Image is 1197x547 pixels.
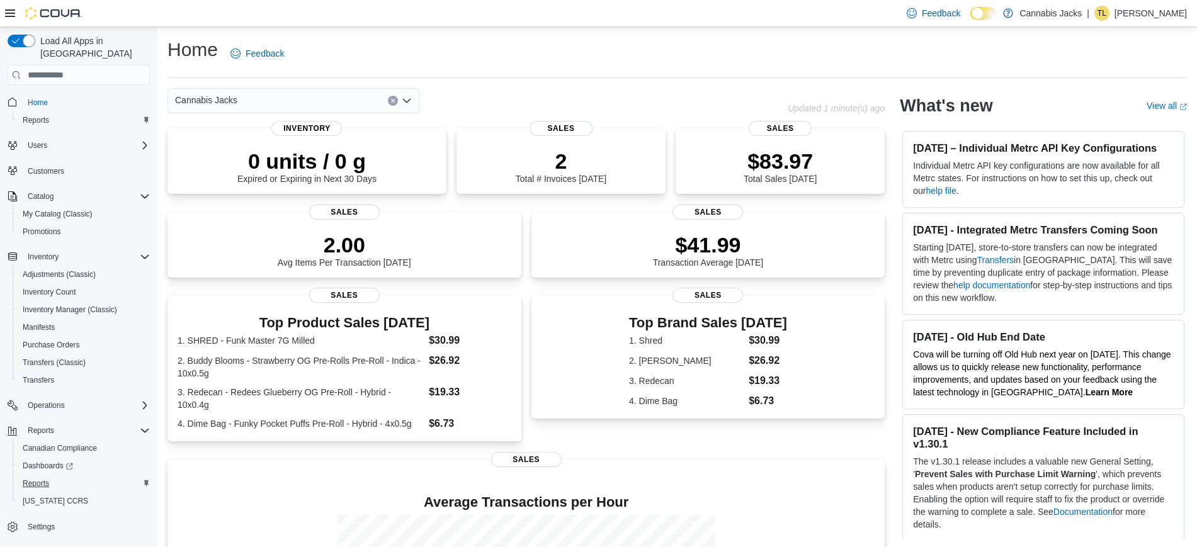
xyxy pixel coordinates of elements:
button: Reports [13,475,155,492]
p: Individual Metrc API key configurations are now available for all Metrc states. For instructions ... [913,159,1174,197]
button: Promotions [13,223,155,240]
a: Adjustments (Classic) [18,267,101,282]
span: Inventory Count [18,285,150,300]
span: Feedback [246,47,284,60]
span: Manifests [18,320,150,335]
p: Updated 1 minute(s) ago [788,103,885,113]
span: Transfers (Classic) [18,355,150,370]
button: Purchase Orders [13,336,155,354]
h3: Top Product Sales [DATE] [178,315,511,330]
dt: 2. Buddy Blooms - Strawberry OG Pre-Rolls Pre-Roll - Indica - 10x0.5g [178,354,424,380]
a: View allExternal link [1147,101,1187,111]
dd: $6.73 [429,416,511,431]
p: Cannabis Jacks [1019,6,1082,21]
a: Feedback [225,41,289,66]
a: Home [23,95,53,110]
dd: $6.73 [749,393,787,409]
dt: 3. Redecan [629,375,744,387]
a: My Catalog (Classic) [18,206,98,222]
a: Documentation [1053,507,1113,517]
button: Customers [3,162,155,180]
span: Purchase Orders [18,337,150,352]
button: Adjustments (Classic) [13,266,155,283]
a: Purchase Orders [18,337,85,352]
button: Operations [23,398,70,413]
a: Feedback [902,1,965,26]
h3: [DATE] - Old Hub End Date [913,330,1174,343]
span: Adjustments (Classic) [18,267,150,282]
span: Settings [28,522,55,532]
span: Inventory Manager (Classic) [23,305,117,315]
button: Reports [23,423,59,438]
a: Settings [23,519,60,534]
span: Transfers (Classic) [23,358,86,368]
span: My Catalog (Classic) [18,206,150,222]
dd: $30.99 [749,333,787,348]
span: Operations [23,398,150,413]
h4: Average Transactions per Hour [178,495,875,510]
a: Transfers [977,255,1014,265]
p: 2 [516,149,606,174]
div: Avg Items Per Transaction [DATE] [278,232,411,268]
span: Users [28,140,47,150]
span: Promotions [23,227,61,237]
button: Transfers (Classic) [13,354,155,371]
span: Home [23,94,150,110]
h1: Home [167,37,218,62]
h3: Top Brand Sales [DATE] [629,315,787,330]
p: 0 units / 0 g [237,149,377,174]
span: Reports [23,478,49,488]
span: Reports [23,423,150,438]
strong: Prevent Sales with Purchase Limit Warning [915,469,1096,479]
span: Settings [23,519,150,534]
button: Canadian Compliance [13,439,155,457]
span: Inventory [28,252,59,262]
span: [US_STATE] CCRS [23,496,88,506]
span: Reports [18,476,150,491]
img: Cova [25,7,82,20]
a: Inventory Count [18,285,81,300]
button: Open list of options [402,96,412,106]
a: help documentation [953,280,1030,290]
dt: 1. SHRED - Funk Master 7G Milled [178,334,424,347]
h3: [DATE] - New Compliance Feature Included in v1.30.1 [913,425,1174,450]
p: Starting [DATE], store-to-store transfers can now be integrated with Metrc using in [GEOGRAPHIC_D... [913,241,1174,304]
span: Sales [309,288,380,303]
span: Reports [23,115,49,125]
span: Cannabis Jacks [175,93,237,108]
span: Promotions [18,224,150,239]
div: Transaction Average [DATE] [653,232,764,268]
span: Operations [28,400,65,410]
span: Sales [309,205,380,220]
span: Reports [28,426,54,436]
button: Manifests [13,319,155,336]
button: Home [3,93,155,111]
h3: [DATE] - Integrated Metrc Transfers Coming Soon [913,223,1174,236]
button: Settings [3,517,155,536]
span: Dark Mode [970,20,971,21]
span: Sales [672,205,743,220]
a: Transfers (Classic) [18,355,91,370]
div: Total # Invoices [DATE] [516,149,606,184]
div: Expired or Expiring in Next 30 Days [237,149,377,184]
span: Inventory [23,249,150,264]
div: Total Sales [DATE] [744,149,817,184]
span: Cova will be turning off Old Hub next year on [DATE]. This change allows us to quickly release ne... [913,349,1171,397]
dt: 3. Redecan - Redees Glueberry OG Pre-Roll - Hybrid - 10x0.4g [178,386,424,411]
dt: 2. [PERSON_NAME] [629,354,744,367]
a: Transfers [18,373,59,388]
span: Catalog [23,189,150,204]
span: Catalog [28,191,54,201]
dd: $26.92 [749,353,787,368]
a: Reports [18,476,54,491]
p: 2.00 [278,232,411,257]
button: Catalog [3,188,155,205]
span: Sales [530,121,593,136]
span: Home [28,98,48,108]
button: Inventory Count [13,283,155,301]
span: Sales [749,121,812,136]
button: Clear input [388,96,398,106]
span: Transfers [23,375,54,385]
input: Dark Mode [970,7,997,20]
h2: What's new [900,96,992,116]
